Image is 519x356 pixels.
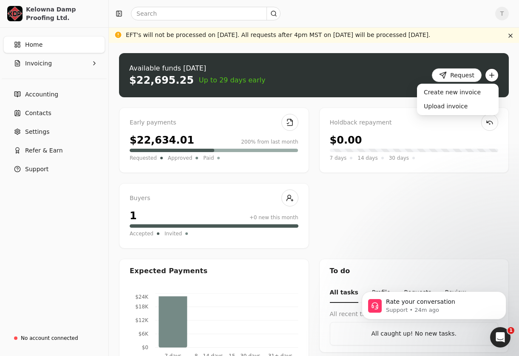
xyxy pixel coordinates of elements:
[131,7,281,20] input: Search
[7,206,139,233] div: Help [PERSON_NAME] understand how they’re doing:
[54,278,61,285] button: Start recording
[25,90,58,99] span: Accounting
[199,75,266,85] span: Up to 29 days early
[130,154,157,162] span: Requested
[80,259,92,271] span: Great
[3,161,105,178] button: Support
[25,40,43,49] span: Home
[41,8,68,14] h1: Support
[135,317,149,323] tspan: $12K
[349,274,519,333] iframe: Intercom notifications message
[3,105,105,121] a: Contacts
[20,259,32,271] span: Terrible
[419,99,497,113] div: Upload invoice
[27,278,34,285] button: Gif picker
[129,73,194,87] div: $22,695.25
[7,156,139,200] div: Since I haven't heard from you, I'm going to close this chat but feel free to reach out if you ha...
[25,59,52,68] span: Invoicing
[24,5,38,18] img: Profile image for Support
[7,206,163,234] div: Support says…
[168,154,193,162] span: Approved
[25,146,63,155] span: Refer & Earn
[40,278,47,285] button: Upload attachment
[100,259,112,271] span: Amazing
[13,278,20,285] button: Emoji picker
[130,208,137,223] div: 1
[130,133,194,148] div: $22,634.01
[330,310,499,319] div: All recent tasks
[490,327,510,348] iframe: Intercom live chat
[330,283,358,303] button: All tasks
[130,266,207,276] div: Expected Payments
[508,327,514,334] span: 1
[241,138,298,146] div: 200% from last month
[25,109,51,118] span: Contacts
[149,3,164,19] div: Close
[16,243,117,253] div: Rate your conversation
[40,259,52,271] span: Bad
[133,3,149,20] button: Home
[7,87,163,156] div: Sandon says…
[14,212,133,228] div: Help [PERSON_NAME] understand how they’re doing:
[135,294,149,300] tspan: $24K
[357,154,377,162] span: 14 days
[7,260,163,275] textarea: Message…
[330,154,347,162] span: 7 days
[320,259,509,283] div: To do
[21,334,78,342] div: No account connected
[130,229,153,238] span: Accepted
[129,63,265,73] div: Available funds [DATE]
[126,31,431,40] div: EFT's will not be processed on [DATE]. All requests after 4pm MST on [DATE] will be processed [DA...
[130,194,298,203] div: Buyers
[419,85,497,99] div: Create new invoice
[3,36,105,53] a: Home
[146,275,159,288] button: Send a message…
[164,229,182,238] span: Invited
[330,118,499,127] div: Holdback repayment
[3,86,105,103] a: Accounting
[7,6,23,21] img: f4a783b0-c7ce-4d46-a338-3c1eb624d3c7.png
[3,123,105,140] a: Settings
[14,161,133,195] div: Since I haven't heard from you, I'm going to close this chat but feel free to reach out if you ha...
[25,127,49,136] span: Settings
[135,304,149,310] tspan: $18K
[432,68,482,82] button: Request
[7,87,139,155] div: Hi [PERSON_NAME], after getting more information about your account. The process is that you emai...
[3,142,105,159] button: Refer & Earn
[7,156,163,206] div: Sandon says…
[330,133,362,148] div: $0.00
[3,55,105,72] button: Invoicing
[139,331,149,337] tspan: $6K
[60,259,72,271] span: OK
[203,154,214,162] span: Paid
[26,5,101,22] div: Kelowna Damp Proofing Ltd.
[14,92,133,150] div: Hi [PERSON_NAME], after getting more information about your account. The process is that you emai...
[130,118,298,127] div: Early payments
[337,329,491,338] div: All caught up! No new tasks.
[25,165,48,174] span: Support
[495,7,509,20] button: T
[3,331,105,346] a: No account connected
[389,154,409,162] span: 30 days
[142,345,148,350] tspan: $0
[250,214,298,221] div: +0 new this month
[7,234,163,294] div: Support says…
[6,3,22,20] button: go back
